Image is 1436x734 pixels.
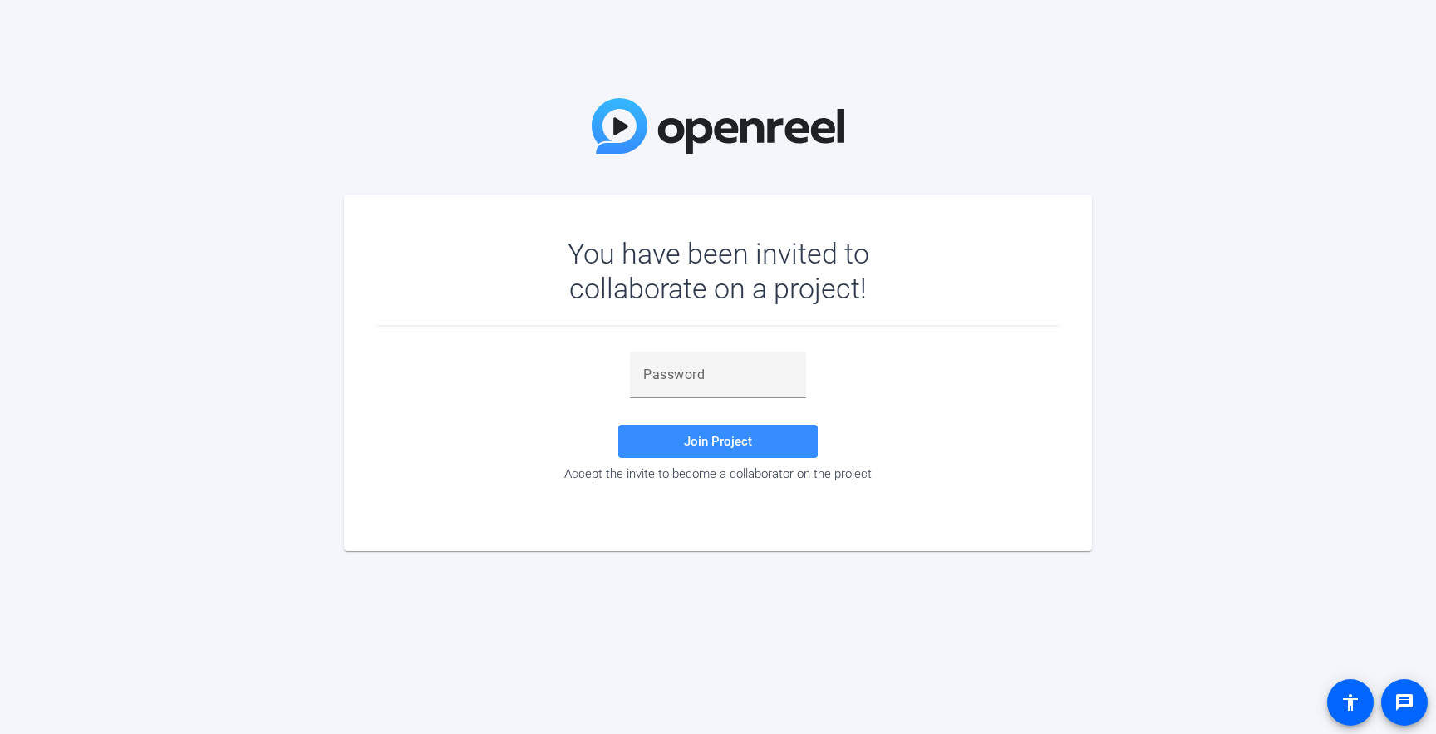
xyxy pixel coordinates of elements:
input: Password [643,365,793,385]
span: Join Project [684,434,752,449]
mat-icon: accessibility [1340,692,1360,712]
button: Join Project [618,425,818,458]
img: OpenReel Logo [592,98,844,154]
mat-icon: message [1394,692,1414,712]
div: Accept the invite to become a collaborator on the project [377,466,1059,481]
div: You have been invited to collaborate on a project! [519,236,917,306]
